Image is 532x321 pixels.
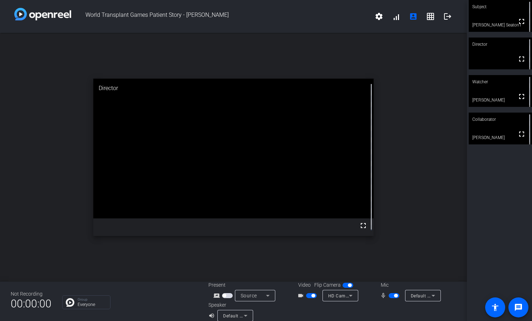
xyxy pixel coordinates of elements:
[328,293,379,298] span: HD Camera (05c8:03e2)
[409,12,418,21] mat-icon: account_box
[426,12,435,21] mat-icon: grid_on
[359,221,368,230] mat-icon: fullscreen
[314,281,341,289] span: Flip Camera
[78,302,107,307] p: Everyone
[93,79,374,98] div: Director
[66,298,74,307] img: Chat Icon
[469,113,532,126] div: Collaborator
[14,8,71,20] img: white-gradient.svg
[491,303,499,312] mat-icon: accessibility
[208,281,280,289] div: Present
[208,311,217,320] mat-icon: volume_up
[517,55,526,63] mat-icon: fullscreen
[297,291,306,300] mat-icon: videocam_outline
[213,291,222,300] mat-icon: screen_share_outline
[241,293,257,298] span: Source
[517,92,526,101] mat-icon: fullscreen
[78,298,107,301] p: Group
[517,130,526,138] mat-icon: fullscreen
[443,12,452,21] mat-icon: logout
[208,301,251,309] div: Speaker
[374,281,445,289] div: Mic
[469,38,532,51] div: Director
[223,313,339,318] span: Default - Speakers (Realtek High Definition Audio(SST))
[375,12,383,21] mat-icon: settings
[298,281,311,289] span: Video
[71,8,370,25] span: World Transplant Games Patient Story - [PERSON_NAME]
[388,8,405,25] button: signal_cellular_alt
[380,291,389,300] mat-icon: mic_none
[469,75,532,89] div: Watcher
[517,17,526,26] mat-icon: fullscreen
[11,295,51,312] span: 00:00:00
[11,290,51,298] div: Not Recording
[514,303,523,312] mat-icon: message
